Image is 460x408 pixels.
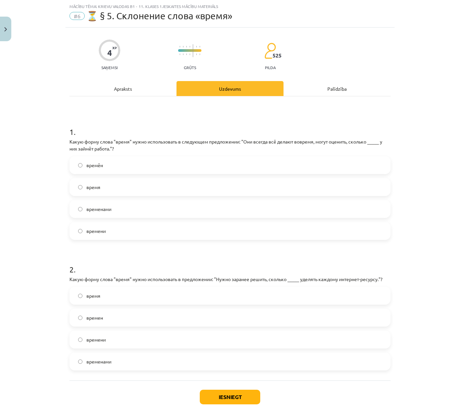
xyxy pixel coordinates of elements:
input: времени [78,338,82,342]
img: icon-short-line-57e1e144782c952c97e751825c79c345078a6d821885a25fce030b3d8c18986b.svg [189,46,190,48]
img: icon-short-line-57e1e144782c952c97e751825c79c345078a6d821885a25fce030b3d8c18986b.svg [199,46,200,48]
p: Какую форму слова "время" нужно использовать в следующем предложении: "Они всегда всё делают вовр... [69,138,391,152]
span: времён [86,162,103,169]
span: XP [112,46,117,50]
img: icon-short-line-57e1e144782c952c97e751825c79c345078a6d821885a25fce030b3d8c18986b.svg [179,53,180,55]
span: времен [86,314,103,321]
input: временами [78,359,82,364]
span: время [86,184,100,191]
img: icon-close-lesson-0947bae3869378f0d4975bcd49f059093ad1ed9edebbc8119c70593378902aed.svg [4,27,7,32]
h1: 1 . [69,116,391,136]
span: времени [86,228,106,235]
input: времени [78,229,82,233]
img: students-c634bb4e5e11cddfef0936a35e636f08e4e9abd3cc4e673bd6f9a4125e45ecb1.svg [264,43,276,59]
div: Palīdzība [284,81,391,96]
span: ⏳ § 5. Склонение слова «время» [86,10,232,21]
div: 4 [107,48,112,57]
input: времён [78,163,82,167]
span: временами [86,206,111,213]
input: временами [78,207,82,211]
div: Uzdevums [176,81,284,96]
input: времен [78,316,82,320]
h1: 2 . [69,253,391,274]
p: Saņemsi [99,65,120,70]
input: время [78,294,82,298]
div: Mācību tēma: Krievu valodas b1 - 11. klases 1.ieskaites mācību materiāls [69,4,391,9]
span: временами [86,358,111,365]
div: Apraksts [69,81,176,96]
img: icon-short-line-57e1e144782c952c97e751825c79c345078a6d821885a25fce030b3d8c18986b.svg [189,53,190,55]
img: icon-short-line-57e1e144782c952c97e751825c79c345078a6d821885a25fce030b3d8c18986b.svg [186,46,187,48]
span: времени [86,336,106,343]
img: icon-short-line-57e1e144782c952c97e751825c79c345078a6d821885a25fce030b3d8c18986b.svg [199,53,200,55]
p: Grūts [184,65,196,70]
button: Iesniegt [200,390,260,404]
span: время [86,292,100,299]
span: #6 [69,12,85,20]
img: icon-short-line-57e1e144782c952c97e751825c79c345078a6d821885a25fce030b3d8c18986b.svg [179,46,180,48]
p: Какую форму слова "время" нужно использовать в предложении: "Нужно заранее решить, сколько _____ ... [69,276,391,283]
img: icon-short-line-57e1e144782c952c97e751825c79c345078a6d821885a25fce030b3d8c18986b.svg [196,46,197,48]
span: 525 [273,52,282,58]
img: icon-short-line-57e1e144782c952c97e751825c79c345078a6d821885a25fce030b3d8c18986b.svg [186,53,187,55]
input: время [78,185,82,189]
p: pilda [265,65,276,70]
img: icon-short-line-57e1e144782c952c97e751825c79c345078a6d821885a25fce030b3d8c18986b.svg [196,53,197,55]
